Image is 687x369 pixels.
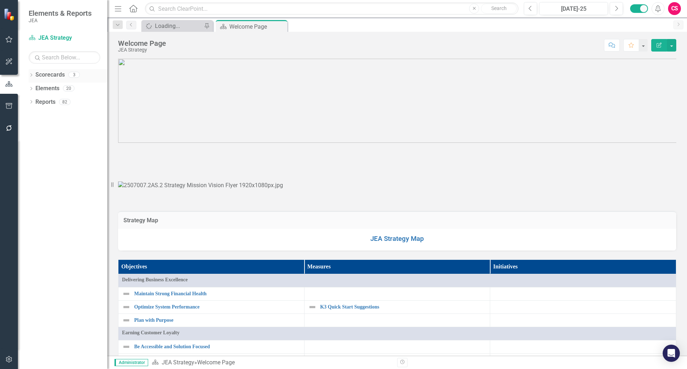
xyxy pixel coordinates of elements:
[118,301,304,314] td: Double-Click to Edit Right Click for Context Menu
[143,21,202,30] a: Loading...
[118,181,283,190] img: 2507007.2AS.2 Strategy Mission Vision Flyer 1920x1080px.jpg
[29,18,92,23] small: JEA
[123,217,671,224] h3: Strategy Map
[122,329,672,336] span: Earning Customer Loyalty
[63,86,74,92] div: 20
[134,291,301,296] a: Maintain Strong Financial Health
[29,51,100,64] input: Search Below...
[481,4,517,14] button: Search
[68,72,80,78] div: 3
[118,274,676,287] td: Double-Click to Edit
[304,301,490,314] td: Double-Click to Edit Right Click for Context Menu
[152,359,392,367] div: »
[122,316,131,325] img: Not Defined
[491,5,507,11] span: Search
[118,59,676,143] img: mceclip0%20v48.png
[134,344,301,349] a: Be Accessible and Solution Focused
[118,47,166,53] div: JEA Strategy
[539,2,608,15] button: [DATE]-25
[134,304,301,310] a: Optimize System Performance
[155,21,202,30] div: Loading...
[29,34,100,42] a: JEA Strategy
[308,303,317,311] img: Not Defined
[320,304,487,310] a: K3 Quick Start Suggestions
[197,359,235,366] div: Welcome Page
[229,22,286,31] div: Welcome Page
[4,8,16,21] img: ClearPoint Strategy
[35,84,59,93] a: Elements
[114,359,148,366] span: Administrator
[663,345,680,362] div: Open Intercom Messenger
[118,340,304,354] td: Double-Click to Edit Right Click for Context Menu
[122,276,672,283] span: Delivering Business Excellence
[29,9,92,18] span: Elements & Reports
[162,359,194,366] a: JEA Strategy
[35,71,65,79] a: Scorecards
[145,3,518,15] input: Search ClearPoint...
[134,317,301,323] a: Plan with Purpose
[122,303,131,311] img: Not Defined
[118,354,304,367] td: Double-Click to Edit Right Click for Context Menu
[122,343,131,351] img: Not Defined
[118,287,304,301] td: Double-Click to Edit Right Click for Context Menu
[542,5,605,13] div: [DATE]-25
[668,2,681,15] button: CS
[118,39,166,47] div: Welcome Page
[118,327,676,340] td: Double-Click to Edit
[118,314,304,327] td: Double-Click to Edit Right Click for Context Menu
[35,98,55,106] a: Reports
[59,99,70,105] div: 82
[370,235,424,243] a: JEA Strategy Map
[122,290,131,298] img: Not Defined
